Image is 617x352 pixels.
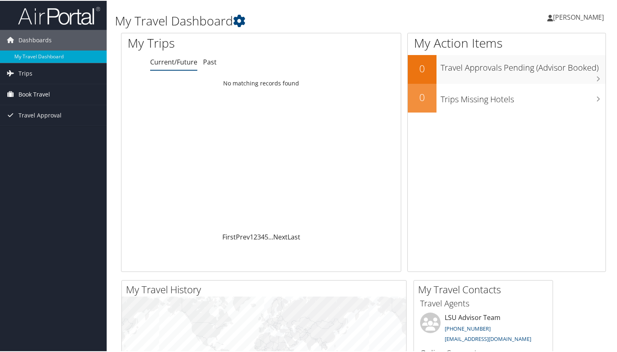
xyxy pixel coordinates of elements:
a: [PERSON_NAME] [547,4,612,29]
span: Book Travel [18,83,50,104]
h2: My Travel History [126,282,406,296]
span: … [268,232,273,241]
h1: My Trips [128,34,278,51]
a: First [222,232,236,241]
a: [PHONE_NUMBER] [445,324,491,331]
h2: 0 [408,90,436,104]
span: [PERSON_NAME] [553,12,604,21]
img: airportal-logo.png [18,5,100,25]
span: Trips [18,62,32,83]
span: Travel Approval [18,104,62,125]
h3: Travel Approvals Pending (Advisor Booked) [441,57,606,73]
a: 3 [257,232,261,241]
h3: Trips Missing Hotels [441,89,606,104]
a: Next [273,232,288,241]
a: Prev [236,232,250,241]
a: Past [203,57,217,66]
a: [EMAIL_ADDRESS][DOMAIN_NAME] [445,334,531,342]
a: Last [288,232,300,241]
a: 1 [250,232,254,241]
h1: My Travel Dashboard [115,12,446,29]
h2: 0 [408,61,436,75]
a: Current/Future [150,57,197,66]
a: 0Travel Approvals Pending (Advisor Booked) [408,54,606,83]
h2: My Travel Contacts [418,282,553,296]
a: 4 [261,232,265,241]
td: No matching records found [121,75,401,90]
a: 5 [265,232,268,241]
h1: My Action Items [408,34,606,51]
a: 2 [254,232,257,241]
h3: Travel Agents [420,297,546,308]
li: LSU Advisor Team [416,312,551,345]
a: 0Trips Missing Hotels [408,83,606,112]
span: Dashboards [18,29,52,50]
